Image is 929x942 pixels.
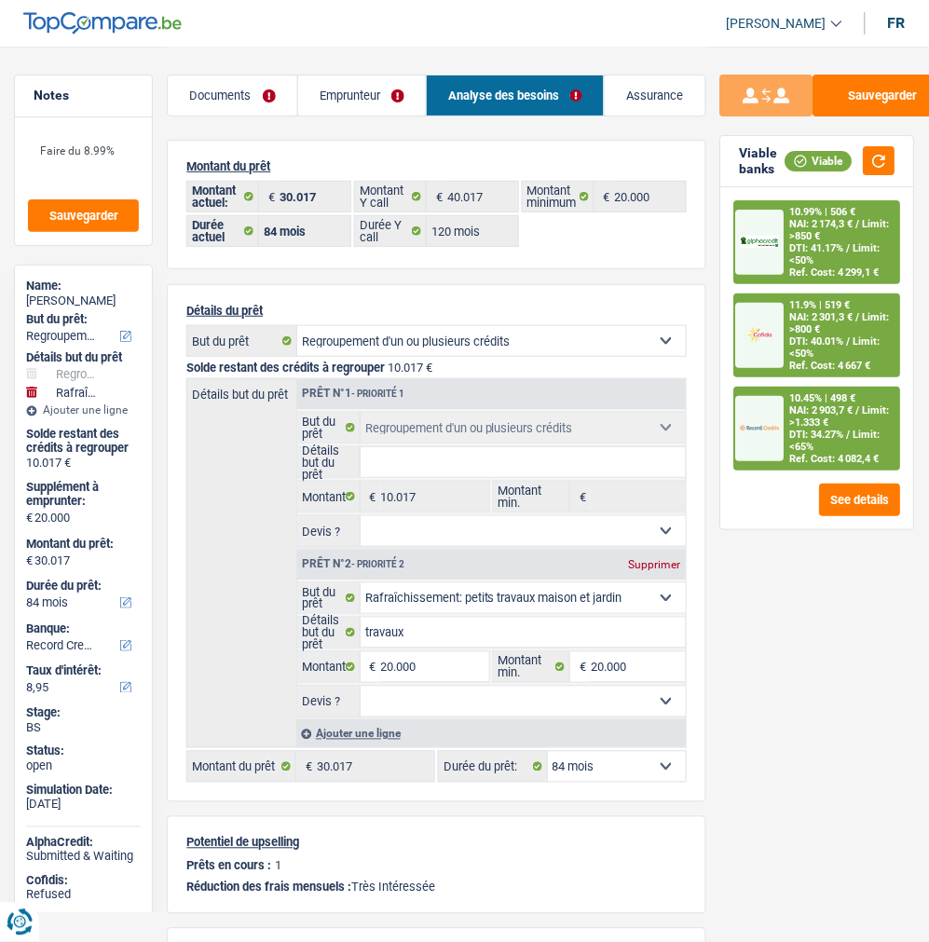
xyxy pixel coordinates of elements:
[26,664,137,679] label: Taux d'intérêt:
[494,482,570,512] label: Montant min.
[297,482,361,512] label: Montant
[259,182,280,212] span: €
[790,266,880,279] div: Ref. Cost: 4 299,1 €
[856,218,860,230] span: /
[186,836,686,850] p: Potentiel de upselling
[594,182,615,212] span: €
[355,182,427,212] label: Montant Y call
[26,706,141,721] div: Stage:
[790,242,844,254] span: DTI: 41.17%
[790,429,844,441] span: DTI: 34.27%
[570,652,591,682] span: €
[790,453,880,465] div: Ref. Cost: 4 082,4 €
[187,182,259,212] label: Montant actuel:
[741,418,781,438] img: Record Credits
[351,389,404,399] span: - Priorité 1
[523,182,594,212] label: Montant minimum
[187,216,259,246] label: Durée actuel
[168,75,296,116] a: Documents
[187,752,295,782] label: Montant du prêt
[26,874,141,889] div: Cofidis:
[26,312,137,327] label: But du prêt:
[605,75,704,116] a: Assurance
[790,404,890,429] span: Limit: >1.333 €
[790,218,890,242] span: Limit: >850 €
[624,559,686,570] div: Supprimer
[34,88,133,103] h5: Notes
[23,12,182,34] img: TopCompare Logo
[297,516,361,546] label: Devis ?
[26,850,141,865] div: Submitted & Waiting
[786,151,853,171] div: Viable
[790,311,854,323] span: NAI: 2 301,3 €
[275,859,281,873] p: 1
[26,403,141,416] div: Ajouter une ligne
[427,182,447,212] span: €
[26,836,141,851] div: AlphaCredit:
[26,537,137,552] label: Montant du prêt:
[187,379,296,401] label: Détails but du prêt
[26,798,141,812] div: [DATE]
[494,652,570,682] label: Montant min.
[26,350,141,365] div: Détails but du prêt
[26,553,33,568] span: €
[186,159,686,173] p: Montant du prêt
[26,621,137,636] label: Banque:
[741,236,781,248] img: AlphaCredit
[297,558,409,570] div: Prêt n°2
[186,361,385,375] span: Solde restant des crédits à regrouper
[361,652,381,682] span: €
[297,652,361,682] label: Montant
[297,447,361,477] label: Détails but du prêt
[26,744,141,759] div: Status:
[790,218,854,230] span: NAI: 2 174,3 €
[186,859,271,873] p: Prêts en cours :
[26,759,141,774] div: open
[26,888,141,903] div: Refused
[741,325,781,345] img: Cofidis
[28,199,139,232] button: Sauvegarder
[740,145,786,177] div: Viable banks
[790,206,856,218] div: 10.99% | 506 €
[351,559,404,569] span: - Priorité 2
[49,210,118,222] span: Sauvegarder
[790,311,890,335] span: Limit: >800 €
[26,456,141,471] div: 10.017 €
[570,482,591,512] span: €
[790,335,844,348] span: DTI: 40.01%
[297,388,409,400] div: Prêt n°1
[297,687,361,717] label: Devis ?
[856,404,860,416] span: /
[26,480,137,509] label: Supplément à emprunter:
[847,242,851,254] span: /
[427,75,604,116] a: Analyse des besoins
[26,579,137,594] label: Durée du prêt:
[26,294,141,308] div: [PERSON_NAME]
[361,482,381,512] span: €
[297,413,361,443] label: But du prêt
[790,335,881,360] span: Limit: <50%
[856,311,860,323] span: /
[888,14,906,32] div: fr
[297,618,361,648] label: Détails but du prêt
[790,360,871,372] div: Ref. Cost: 4 667 €
[712,8,842,39] a: [PERSON_NAME]
[298,75,426,116] a: Emprunteur
[790,404,854,416] span: NAI: 2 903,7 €
[186,881,351,894] span: Réduction des frais mensuels :
[26,279,141,294] div: Name:
[727,16,827,32] span: [PERSON_NAME]
[186,881,686,894] p: Très Intéressée
[296,720,686,747] div: Ajouter une ligne
[296,752,317,782] span: €
[439,752,547,782] label: Durée du prêt:
[26,784,141,799] div: Simulation Date:
[187,326,297,356] label: But du prêt
[297,583,361,613] label: But du prêt
[820,484,901,516] button: See details
[26,511,33,526] span: €
[847,335,851,348] span: /
[790,392,856,404] div: 10.45% | 498 €
[790,429,881,453] span: Limit: <65%
[847,429,851,441] span: /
